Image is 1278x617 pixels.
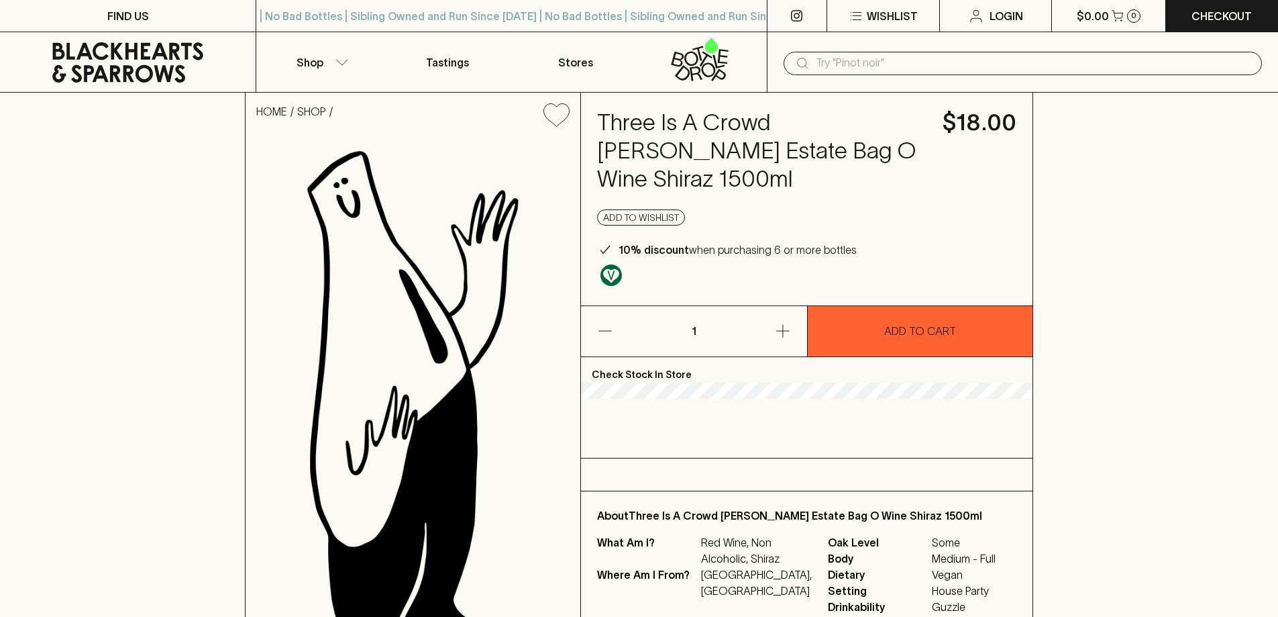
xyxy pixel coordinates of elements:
[884,323,956,339] p: ADD TO CART
[990,8,1023,24] p: Login
[619,242,857,258] p: when purchasing 6 or more bottles
[816,52,1251,74] input: Try "Pinot noir"
[597,534,698,567] p: What Am I?
[701,567,812,599] p: [GEOGRAPHIC_DATA], [GEOGRAPHIC_DATA]
[600,265,622,286] img: Vegan
[597,508,1016,524] p: About Three Is A Crowd [PERSON_NAME] Estate Bag O Wine Shiraz 1500ml
[828,599,928,615] span: Drinkability
[297,54,323,70] p: Shop
[828,583,928,599] span: Setting
[828,567,928,583] span: Dietary
[1191,8,1252,24] p: Checkout
[932,583,1016,599] span: House Party
[701,534,812,567] p: Red Wine, Non Alcoholic, Shiraz
[932,534,1016,551] span: Some
[1077,8,1109,24] p: $0.00
[867,8,918,24] p: Wishlist
[619,244,689,256] b: 10% discount
[597,209,685,226] button: Add to wishlist
[828,534,928,551] span: Oak Level
[384,32,511,92] a: Tastings
[256,105,287,117] a: HOME
[943,109,1016,137] h4: $18.00
[597,567,698,599] p: Where Am I From?
[581,357,1032,383] p: Check Stock In Store
[558,54,593,70] p: Stores
[828,551,928,567] span: Body
[597,109,926,193] h4: Three Is A Crowd [PERSON_NAME] Estate Bag O Wine Shiraz 1500ml
[932,599,1016,615] span: Guzzle
[426,54,469,70] p: Tastings
[597,261,625,289] a: Made without the use of any animal products.
[256,32,384,92] button: Shop
[512,32,639,92] a: Stores
[1131,12,1136,19] p: 0
[932,567,1016,583] span: Vegan
[932,551,1016,567] span: Medium - Full
[808,306,1033,357] button: ADD TO CART
[107,8,149,24] p: FIND US
[678,306,710,357] p: 1
[297,105,326,117] a: SHOP
[538,98,575,132] button: Add to wishlist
